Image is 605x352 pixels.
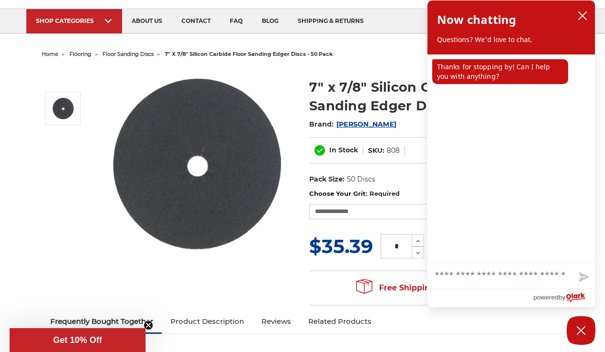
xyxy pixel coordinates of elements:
p: Thanks for stopping by! Can I help you with anything? [432,59,568,84]
div: Get 10% OffClose teaser [10,328,146,352]
dd: 808 [387,146,400,156]
dt: SKU: [368,146,384,156]
span: powered [533,291,558,303]
span: by [559,291,565,303]
a: Product Description [162,311,253,332]
a: Powered by Olark [533,289,595,307]
a: shipping & returns [288,9,373,33]
dt: Pack Size: [309,174,345,184]
a: Frequently Bought Together [42,311,162,332]
span: $35.39 [309,235,373,258]
button: Send message [571,267,595,288]
label: Choose Your Grit: [309,189,563,199]
a: [PERSON_NAME] [336,120,396,128]
a: Related Products [300,311,380,332]
button: Close teaser [144,320,153,330]
a: flooring [69,51,91,57]
a: Reviews [253,311,300,332]
p: Questions? We'd love to chat. [437,35,585,44]
a: floor sanding discs [102,51,154,57]
img: 7" x 7/8" Silicon Carbide Floor Sanding Edger Disc [51,96,75,120]
span: Brand: [309,120,334,128]
a: blog [252,9,288,33]
a: faq [220,9,252,33]
a: home [42,51,58,57]
span: 7" x 7/8" silicon carbide floor sanding edger discs - 50 pack [165,51,333,57]
div: chat [427,54,595,263]
a: about us [122,9,172,33]
button: close chatbox [575,9,590,23]
dd: 50 Discs [347,174,375,184]
small: Required [370,190,400,197]
h2: Now chatting [437,10,516,29]
div: SHOP CATEGORIES [36,17,112,24]
h1: 7" x 7/8" Silicon Carbide Floor Sanding Edger Discs - 50 Pack [309,78,563,115]
span: Free Shipping on orders over $149 [356,278,516,298]
a: contact [172,9,220,33]
img: 7" x 7/8" Silicon Carbide Floor Sanding Edger Disc [101,68,293,259]
span: Get 10% Off [53,335,102,345]
span: In Stock [329,146,358,154]
button: Close Chatbox [567,316,595,345]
